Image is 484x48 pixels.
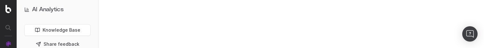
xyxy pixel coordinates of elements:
[32,5,64,14] h1: AI Analytics
[462,26,478,42] div: Open Intercom Messenger
[6,41,11,46] img: Analytics
[24,5,91,14] button: AI Analytics
[24,24,91,36] a: Knowledge Base
[5,5,11,13] img: Botify logo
